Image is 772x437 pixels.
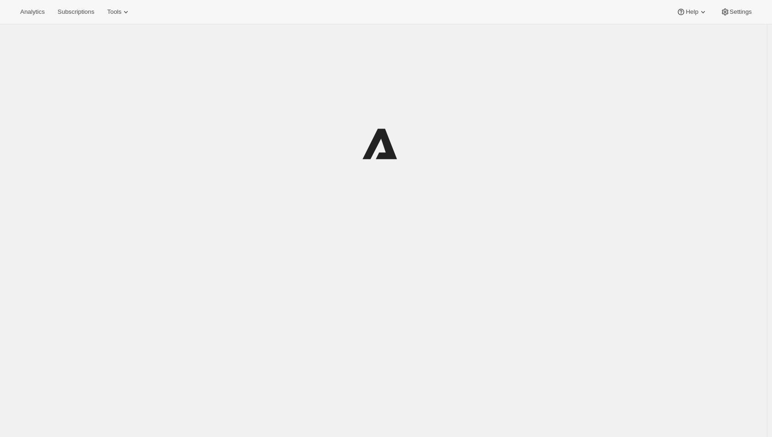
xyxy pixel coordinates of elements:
span: Help [686,8,698,16]
button: Settings [715,6,757,18]
button: Subscriptions [52,6,100,18]
button: Tools [102,6,136,18]
span: Analytics [20,8,45,16]
button: Help [671,6,713,18]
span: Tools [107,8,121,16]
button: Analytics [15,6,50,18]
span: Settings [730,8,752,16]
span: Subscriptions [57,8,94,16]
